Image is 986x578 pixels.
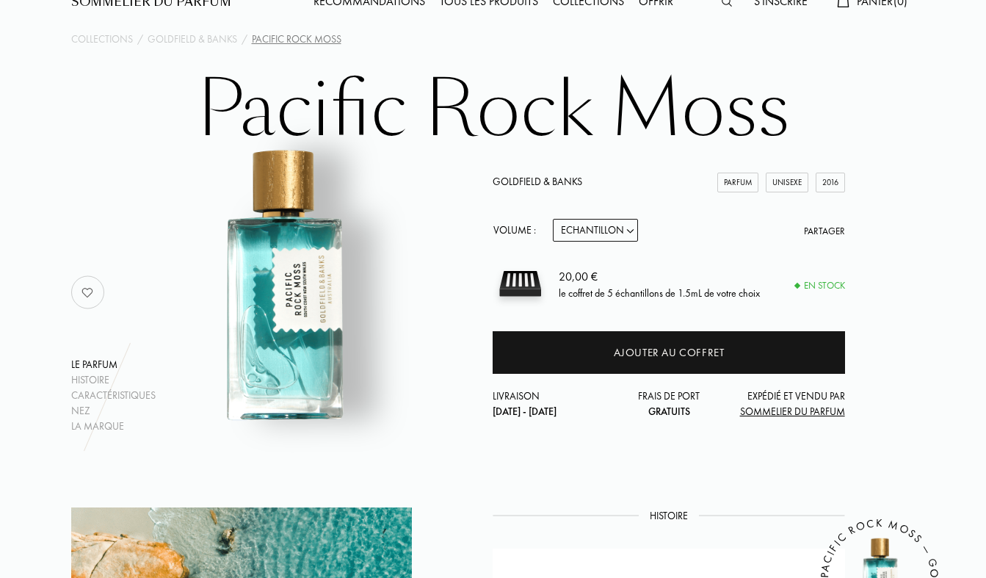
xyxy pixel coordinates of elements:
div: Frais de port [610,389,728,419]
span: Sommelier du Parfum [740,405,845,418]
div: / [242,32,247,47]
div: le coffret de 5 échantillons de 1.5mL de votre choix [559,285,760,300]
div: Caractéristiques [71,388,156,403]
div: Volume : [493,219,544,242]
span: [DATE] - [DATE] [493,405,557,418]
div: 2016 [816,173,845,192]
div: Le parfum [71,357,156,372]
a: Goldfield & Banks [148,32,237,47]
img: sample box [493,256,548,311]
div: La marque [71,419,156,434]
div: Unisexe [766,173,808,192]
div: Nez [71,403,156,419]
div: / [137,32,143,47]
a: Goldfield & Banks [493,175,582,188]
div: Histoire [71,372,156,388]
h1: Pacific Rock Moss [126,70,860,151]
div: Expédié et vendu par [728,389,845,419]
img: Pacific Rock Moss Goldfield & Banks [133,136,431,434]
div: Ajouter au coffret [614,344,725,361]
img: no_like_p.png [73,278,102,307]
div: En stock [795,278,845,293]
div: Pacific Rock Moss [252,32,341,47]
a: Collections [71,32,133,47]
div: Parfum [717,173,758,192]
div: Livraison [493,389,610,419]
div: 20,00 € [559,267,760,285]
div: Partager [804,224,845,239]
span: Gratuits [648,405,690,418]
